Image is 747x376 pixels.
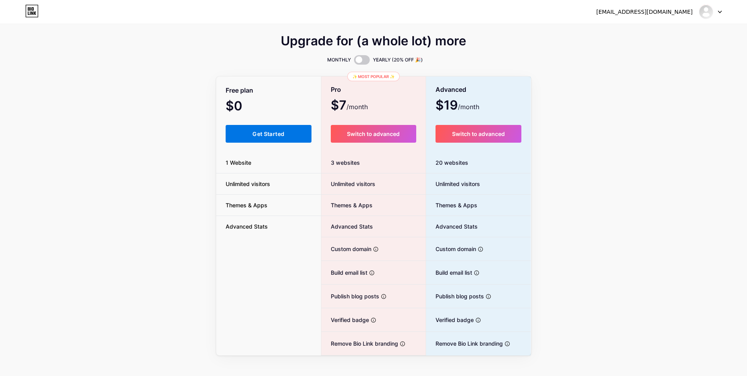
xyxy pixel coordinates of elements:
[426,268,472,277] span: Build email list
[321,339,398,348] span: Remove Bio Link branding
[426,152,531,173] div: 20 websites
[226,84,253,97] span: Free plan
[347,102,368,112] span: /month
[436,83,466,97] span: Advanced
[426,201,477,209] span: Themes & Apps
[321,201,373,209] span: Themes & Apps
[321,222,373,231] span: Advanced Stats
[426,222,478,231] span: Advanced Stats
[426,180,480,188] span: Unlimited visitors
[327,56,351,64] span: MONTHLY
[373,56,423,64] span: YEARLY (20% OFF 🎉)
[216,158,261,167] span: 1 Website
[252,130,284,137] span: Get Started
[436,125,522,143] button: Switch to advanced
[321,268,367,277] span: Build email list
[426,292,484,300] span: Publish blog posts
[331,83,341,97] span: Pro
[458,102,479,112] span: /month
[321,152,426,173] div: 3 websites
[321,316,369,324] span: Verified badge
[331,101,368,112] span: $7
[596,8,693,16] div: [EMAIL_ADDRESS][DOMAIN_NAME]
[331,125,416,143] button: Switch to advanced
[426,245,476,253] span: Custom domain
[216,180,280,188] span: Unlimited visitors
[226,101,263,112] span: $0
[226,125,312,143] button: Get Started
[321,180,375,188] span: Unlimited visitors
[216,201,277,209] span: Themes & Apps
[699,4,714,19] img: perditka
[281,36,466,46] span: Upgrade for (a whole lot) more
[347,72,400,81] div: ✨ Most popular ✨
[436,101,479,112] span: $19
[347,130,400,137] span: Switch to advanced
[452,130,505,137] span: Switch to advanced
[426,339,503,348] span: Remove Bio Link branding
[321,292,379,300] span: Publish blog posts
[216,222,277,231] span: Advanced Stats
[321,245,371,253] span: Custom domain
[426,316,474,324] span: Verified badge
